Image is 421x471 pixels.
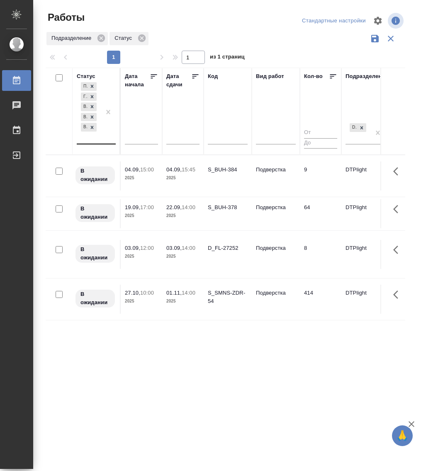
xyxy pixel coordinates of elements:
td: 64 [300,199,341,228]
p: 03.09, [125,245,140,251]
div: Статус [110,32,148,45]
input: От [304,128,337,138]
p: 27.10, [125,290,140,296]
div: Дата начала [125,72,150,89]
span: Работы [46,11,85,24]
p: Подверстка [256,203,296,212]
p: 15:00 [140,166,154,173]
div: S_BUH-384 [208,166,248,174]
p: 04.09, [166,166,182,173]
td: DTPlight [341,199,389,228]
div: В ожидании [81,102,88,111]
span: из 1 страниц [210,52,245,64]
div: Выполнен [81,113,88,122]
p: В ожидании [80,167,110,183]
p: 01.11, [166,290,182,296]
p: 04.09, [125,166,140,173]
p: 2025 [166,252,200,261]
p: 2025 [125,174,158,182]
button: Здесь прячутся важные кнопки [388,161,408,181]
p: Статус [114,34,135,42]
button: Сохранить фильтры [367,31,383,46]
td: 414 [300,285,341,314]
div: Статус [77,72,95,81]
div: Дата сдачи [166,72,191,89]
p: В ожидании [80,205,110,221]
p: 03.09, [166,245,182,251]
button: 🙏 [392,425,413,446]
button: Здесь прячутся важные кнопки [388,199,408,219]
div: Исполнитель назначен, приступать к работе пока рано [75,289,116,308]
p: 17:00 [140,204,154,210]
input: До [304,138,337,149]
p: В ожидании [80,245,110,262]
span: 🙏 [395,427,409,444]
p: 2025 [125,212,158,220]
div: Подбор, Готов к работе, В ожидании, Выполнен, В работе [80,122,97,132]
div: Кол-во [304,72,323,81]
td: 8 [300,240,341,269]
div: D_FL-27252 [208,244,248,252]
p: Подразделение [51,34,94,42]
p: В ожидании [80,290,110,307]
div: Подбор, Готов к работе, В ожидании, Выполнен, В работе [80,102,97,112]
div: Подразделение [46,32,108,45]
div: Подбор, Готов к работе, В ожидании, Выполнен, В работе [80,112,97,122]
p: 10:00 [140,290,154,296]
p: 19.09, [125,204,140,210]
p: Подверстка [256,289,296,297]
td: DTPlight [341,161,389,190]
p: 2025 [125,252,158,261]
td: 9 [300,161,341,190]
div: Подбор, Готов к работе, В ожидании, Выполнен, В работе [80,92,97,102]
div: S_BUH-378 [208,203,248,212]
div: split button [300,15,368,27]
button: Здесь прячутся важные кнопки [388,285,408,305]
p: 2025 [166,212,200,220]
p: 2025 [166,174,200,182]
div: DTPlight [350,123,357,132]
p: 14:00 [182,204,195,210]
td: DTPlight [341,240,389,269]
div: Код [208,72,218,81]
p: Подверстка [256,166,296,174]
p: 14:00 [182,245,195,251]
p: 12:00 [140,245,154,251]
div: Подбор, Готов к работе, В ожидании, Выполнен, В работе [80,81,97,92]
p: 2025 [166,297,200,305]
td: DTPlight [341,285,389,314]
div: S_SMNS-ZDR-54 [208,289,248,305]
div: Подбор [81,82,88,91]
p: 14:00 [182,290,195,296]
p: 22.09, [166,204,182,210]
div: Подразделение [346,72,388,81]
p: Подверстка [256,244,296,252]
div: Вид работ [256,72,284,81]
div: В работе [81,123,88,132]
div: Готов к работе [81,93,88,101]
p: 2025 [125,297,158,305]
button: Сбросить фильтры [383,31,399,46]
p: 15:45 [182,166,195,173]
div: DTPlight [349,122,367,133]
button: Здесь прячутся важные кнопки [388,240,408,260]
